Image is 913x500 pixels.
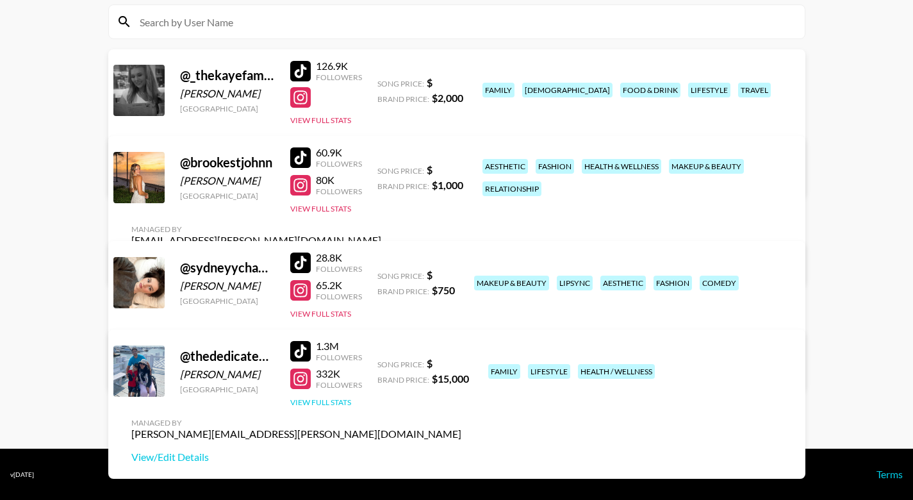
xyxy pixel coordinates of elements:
div: [DEMOGRAPHIC_DATA] [522,83,613,97]
input: Search by User Name [132,12,797,32]
div: aesthetic [482,159,528,174]
div: [PERSON_NAME][EMAIL_ADDRESS][PERSON_NAME][DOMAIN_NAME] [131,428,461,440]
div: Followers [316,72,362,82]
div: lifestyle [528,364,570,379]
div: makeup & beauty [669,159,744,174]
div: Followers [316,264,362,274]
span: Song Price: [377,166,424,176]
div: family [482,83,514,97]
div: Followers [316,353,362,362]
div: makeup & beauty [474,276,549,290]
div: 1.3M [316,340,362,353]
div: @ _thekayefamily [180,67,275,83]
strong: $ [427,269,432,281]
div: 126.9K [316,60,362,72]
div: health & wellness [582,159,661,174]
div: [PERSON_NAME] [180,368,275,381]
div: fashion [654,276,692,290]
span: Brand Price: [377,94,429,104]
strong: $ 2,000 [432,92,463,104]
div: @ thededicatedcaregiver [180,348,275,364]
div: [GEOGRAPHIC_DATA] [180,296,275,306]
div: [PERSON_NAME] [180,174,275,187]
button: View Full Stats [290,204,351,213]
div: food & drink [620,83,680,97]
div: Managed By [131,224,381,234]
div: 65.2K [316,279,362,292]
div: family [488,364,520,379]
div: aesthetic [600,276,646,290]
a: View/Edit Details [131,451,461,463]
strong: $ 1,000 [432,179,463,191]
strong: $ [427,76,432,88]
div: 332K [316,367,362,380]
div: lipsync [557,276,593,290]
strong: $ [427,163,432,176]
button: View Full Stats [290,309,351,319]
div: Followers [316,292,362,301]
strong: $ [427,357,432,369]
div: [PERSON_NAME] [180,87,275,100]
div: [PERSON_NAME] [180,279,275,292]
span: Brand Price: [377,375,429,385]
div: [EMAIL_ADDRESS][PERSON_NAME][DOMAIN_NAME] [131,234,381,247]
div: @ brookestjohnn [180,154,275,171]
strong: $ 750 [432,284,455,296]
div: @ sydneyychambers [180,260,275,276]
div: [GEOGRAPHIC_DATA] [180,104,275,113]
div: 80K [316,174,362,187]
div: Followers [316,159,362,169]
div: travel [738,83,771,97]
button: View Full Stats [290,397,351,407]
a: Terms [876,468,903,480]
div: Followers [316,187,362,196]
div: relationship [482,181,541,196]
div: [GEOGRAPHIC_DATA] [180,385,275,394]
div: Followers [316,380,362,390]
span: Song Price: [377,360,424,369]
div: Managed By [131,418,461,428]
div: v [DATE] [10,471,34,479]
div: fashion [536,159,574,174]
strong: $ 15,000 [432,372,469,385]
div: health / wellness [578,364,655,379]
div: comedy [700,276,739,290]
div: [GEOGRAPHIC_DATA] [180,191,275,201]
div: lifestyle [688,83,730,97]
span: Song Price: [377,271,424,281]
span: Brand Price: [377,181,429,191]
span: Song Price: [377,79,424,88]
div: 28.8K [316,251,362,264]
span: Brand Price: [377,287,429,296]
button: View Full Stats [290,115,351,125]
div: 60.9K [316,146,362,159]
